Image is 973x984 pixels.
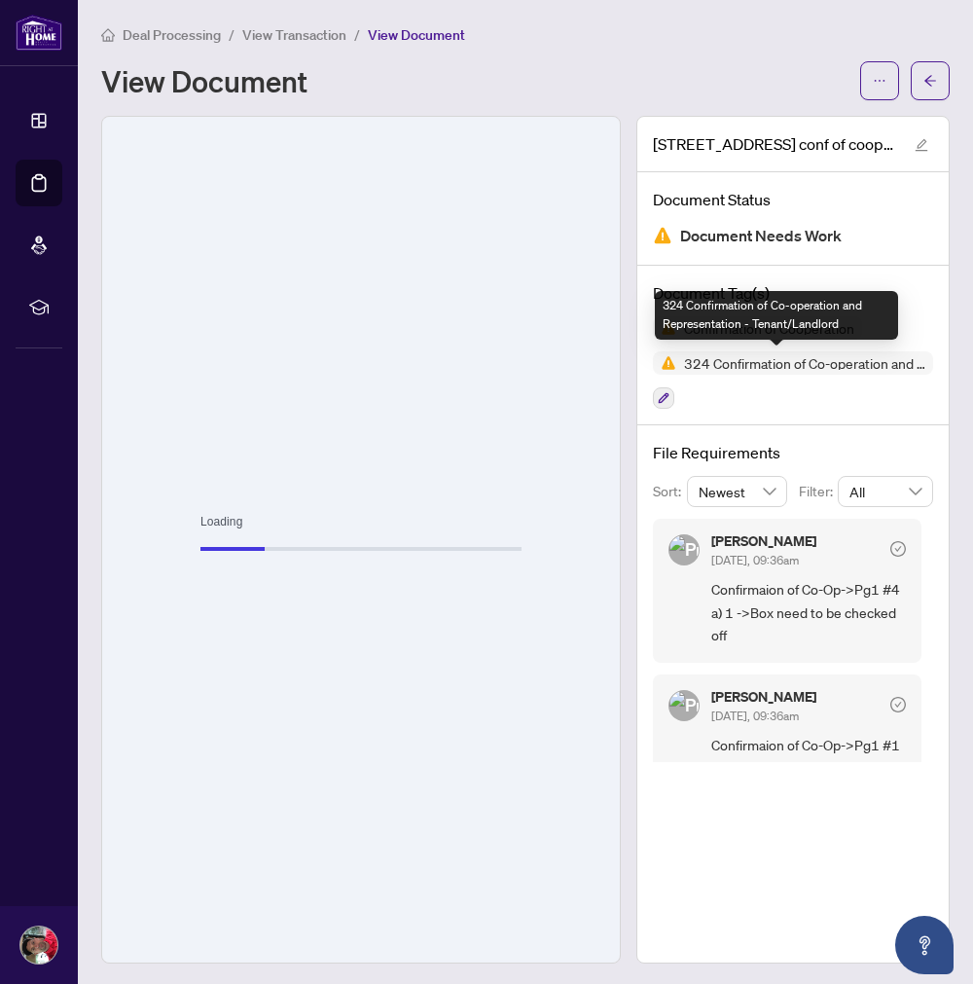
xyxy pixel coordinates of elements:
span: Confirmaion of Co-Op->Pg1 #4 a) 1 ->Box need to be checked off [711,578,906,646]
span: Newest [699,477,776,506]
span: All [849,477,921,506]
div: 324 Confirmation of Co-operation and Representation - Tenant/Landlord [655,291,898,340]
span: View Document [368,26,465,44]
span: [DATE], 09:36am [711,553,799,567]
span: edit [915,138,928,152]
h5: [PERSON_NAME] [711,690,816,704]
h4: Document Status [653,188,933,211]
button: Open asap [895,916,954,974]
p: Filter: [799,481,838,502]
img: Profile Icon [20,927,57,964]
li: / [229,23,234,46]
img: Status Icon [653,351,676,375]
h5: [PERSON_NAME] [711,534,816,548]
span: [STREET_ADDRESS] conf of coop.pdf [653,132,896,156]
img: Status Icon [653,316,676,340]
span: check-circle [890,697,906,712]
li: / [354,23,360,46]
span: Document Needs Work [680,223,842,249]
img: logo [16,15,62,51]
span: [DATE], 09:36am [711,709,799,723]
p: Sort: [653,481,687,502]
span: check-circle [890,541,906,557]
span: Deal Processing [123,26,221,44]
span: View Transaction [242,26,346,44]
img: Profile Icon [669,691,699,720]
img: Document Status [653,226,672,245]
span: ellipsis [873,74,886,88]
h4: Document Tag(s) [653,281,933,305]
span: home [101,28,115,42]
span: arrow-left [923,74,937,88]
h4: File Requirements [653,441,933,464]
h1: View Document [101,65,307,96]
span: 324 Confirmation of Co-operation and Representation - Tenant/Landlord [676,356,933,370]
span: Confirmaion of Co-Op->Pg1 #1 a) 1 ->Box need to be checked off [711,734,906,802]
img: Profile Icon [669,535,699,565]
